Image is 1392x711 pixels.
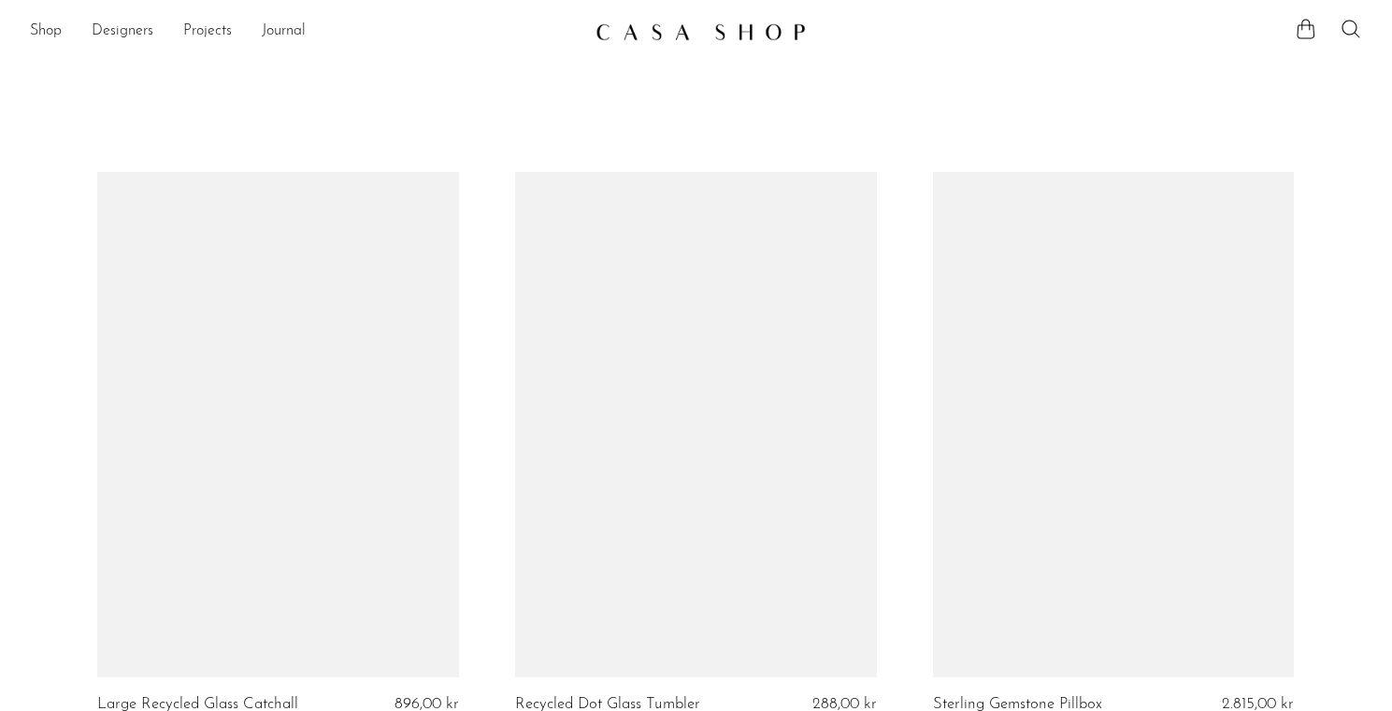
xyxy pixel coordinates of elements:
[30,20,62,44] a: Shop
[92,20,153,44] a: Designers
[30,16,581,48] nav: Desktop navigation
[183,20,232,44] a: Projects
[262,20,306,44] a: Journal
[30,16,581,48] ul: NEW HEADER MENU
